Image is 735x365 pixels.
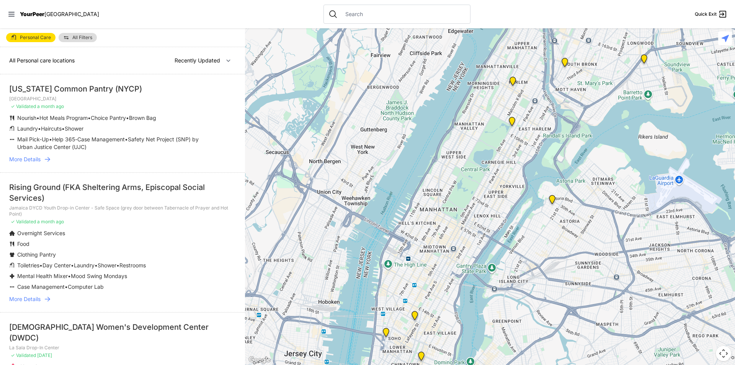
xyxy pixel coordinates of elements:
span: Food [17,241,29,247]
span: • [39,262,42,268]
span: • [62,125,65,132]
p: La Sala Drop-In Center [9,345,236,351]
span: Brown Bag [129,115,156,121]
span: • [88,115,91,121]
span: • [116,262,119,268]
span: More Details [9,295,41,303]
span: Choice Pantry [91,115,126,121]
div: Lower East Side Youth Drop-in Center. Yellow doors with grey buzzer on the right [416,352,426,364]
p: [GEOGRAPHIC_DATA] [9,96,236,102]
span: • [65,283,68,290]
span: • [49,136,52,142]
span: • [38,125,41,132]
span: • [126,115,129,121]
div: Main Location, SoHo, DYCD Youth Drop-in Center [381,328,391,340]
div: [DEMOGRAPHIC_DATA] Women's Development Center (DWDC) [9,322,236,343]
div: Living Room 24-Hour Drop-In Center [639,54,649,67]
span: Case Management [17,283,65,290]
a: YourPeer[GEOGRAPHIC_DATA] [20,12,99,16]
span: Mood Swing Mondays [71,273,127,279]
span: Haircuts [41,125,62,132]
span: ✓ Validated [11,103,36,109]
span: [GEOGRAPHIC_DATA] [44,11,99,17]
span: Restrooms [119,262,146,268]
p: Jamaica DYCD Youth Drop-in Center - Safe Space (grey door between Tabernacle of Prayer and Hot Po... [9,205,236,217]
span: Shower [98,262,116,268]
span: Help 365-Case Management [52,136,125,142]
span: • [71,262,74,268]
span: Nourish [17,115,36,121]
span: ✓ Validated [11,352,36,358]
span: ✓ Validated [11,219,36,224]
span: Day Center [42,262,71,268]
span: Laundry [17,125,38,132]
a: More Details [9,155,236,163]
span: Overnight Services [17,230,65,236]
span: a month ago [37,219,64,224]
span: Shower [65,125,83,132]
span: Mail Pick-Up [17,136,49,142]
span: Toiletries [17,262,39,268]
img: Google [247,355,272,365]
a: Open this area in Google Maps (opens a new window) [247,355,272,365]
span: Laundry [74,262,95,268]
span: Personal Care [20,35,51,40]
div: Uptown/Harlem DYCD Youth Drop-in Center [508,77,518,89]
span: Clothing Pantry [17,251,56,258]
a: Quick Exit [695,10,727,19]
span: a month ago [37,103,64,109]
span: • [68,273,71,279]
span: All Filters [72,35,92,40]
a: More Details [9,295,236,303]
button: Map camera controls [716,346,731,361]
div: Harvey Milk High School [410,311,420,323]
span: Mental Health Mixer [17,273,68,279]
span: All Personal care locations [9,57,75,64]
span: More Details [9,155,41,163]
span: • [125,136,128,142]
span: Hot Meals Program [39,115,88,121]
div: Manhattan [507,117,517,129]
span: [DATE] [37,352,52,358]
input: Search [341,10,465,18]
div: Harm Reduction Center [560,58,570,70]
span: Computer Lab [68,283,104,290]
span: • [36,115,39,121]
span: Quick Exit [695,11,717,17]
a: Personal Care [6,33,56,42]
span: YourPeer [20,11,44,17]
div: Rising Ground (FKA Sheltering Arms, Episcopal Social Services) [9,182,236,203]
span: • [95,262,98,268]
a: All Filters [59,33,97,42]
div: [US_STATE] Common Pantry (NYCP) [9,83,236,94]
